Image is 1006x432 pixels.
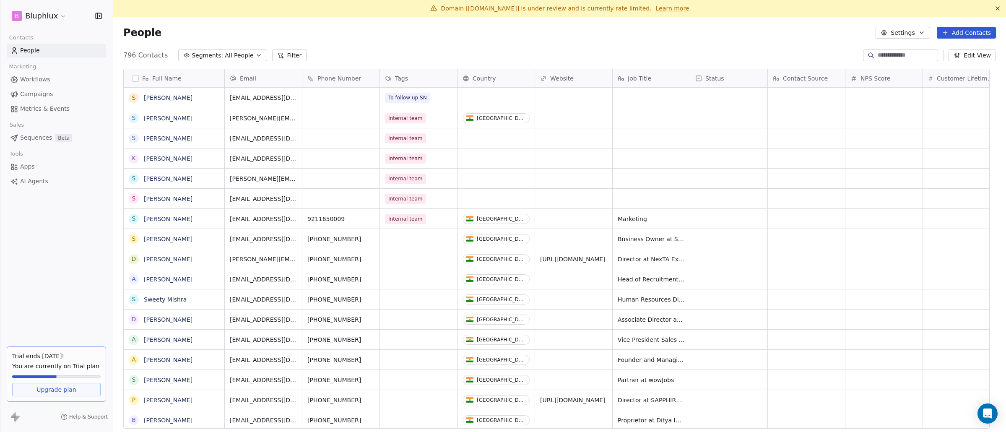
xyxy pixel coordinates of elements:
[144,175,192,182] a: [PERSON_NAME]
[937,74,995,83] span: Customer Lifetime Value
[307,416,374,424] span: [PHONE_NUMBER]
[144,336,192,343] a: [PERSON_NAME]
[230,356,297,364] span: [EMAIL_ADDRESS][DOMAIN_NAME]
[949,49,996,61] button: Edit View
[705,74,724,83] span: Status
[307,255,374,263] span: [PHONE_NUMBER]
[230,336,297,344] span: [EMAIL_ADDRESS][DOMAIN_NAME]
[152,74,182,83] span: Full Name
[230,215,297,223] span: [EMAIL_ADDRESS][DOMAIN_NAME]
[144,316,192,323] a: [PERSON_NAME]
[5,31,37,44] span: Contacts
[385,133,426,143] span: Internal team
[540,256,606,263] a: [URL][DOMAIN_NAME]
[783,74,828,83] span: Contact Source
[477,397,526,403] div: [GEOGRAPHIC_DATA]
[768,69,845,87] div: Contact Source
[20,177,48,186] span: AI Agents
[20,46,40,55] span: People
[7,102,106,116] a: Metrics & Events
[144,296,187,303] a: Sweety Mishra
[132,295,136,304] div: S
[860,74,890,83] span: NPS Score
[618,235,685,243] span: Business Owner at Suntech Engineers & Contractors
[307,235,374,243] span: [PHONE_NUMBER]
[144,94,192,101] a: [PERSON_NAME]
[12,362,101,370] span: You are currently on Trial plan
[307,295,374,304] span: [PHONE_NUMBER]
[845,69,923,87] div: NPS Score
[307,215,374,223] span: 9211650009
[230,416,297,424] span: [EMAIL_ADDRESS][DOMAIN_NAME]
[690,69,767,87] div: Status
[628,74,651,83] span: Job Title
[144,216,192,222] a: [PERSON_NAME]
[272,49,307,61] button: Filter
[6,119,28,131] span: Sales
[230,195,297,203] span: [EMAIL_ADDRESS][DOMAIN_NAME]
[618,315,685,324] span: Associate Director at Outline Systems [GEOGRAPHIC_DATA]
[618,215,685,223] span: Marketing
[12,383,101,396] a: Upgrade plan
[302,69,380,87] div: Phone Number
[20,162,35,171] span: Apps
[477,317,526,323] div: [GEOGRAPHIC_DATA]
[385,113,426,123] span: Internal team
[618,376,685,384] span: Partner at wowJobs
[230,174,297,183] span: [PERSON_NAME][EMAIL_ADDRESS][PERSON_NAME][DOMAIN_NAME]
[132,114,136,122] div: S
[618,356,685,364] span: Founder and Managing Director at Mind Click
[132,174,136,183] div: S
[20,90,53,99] span: Campaigns
[20,133,52,142] span: Sequences
[132,275,136,284] div: A
[144,236,192,242] a: [PERSON_NAME]
[132,234,136,243] div: S
[36,385,76,394] span: Upgrade plan
[132,396,135,404] div: P
[385,214,426,224] span: Internal team
[385,174,426,184] span: Internal team
[15,12,19,20] span: B
[380,69,457,87] div: Tags
[395,74,408,83] span: Tags
[458,69,535,87] div: Country
[132,214,136,223] div: S
[307,376,374,384] span: [PHONE_NUMBER]
[225,51,253,60] span: All People
[132,134,136,143] div: S
[618,295,685,304] span: Human Resources Director at Corporate Roasters
[477,297,526,302] div: [GEOGRAPHIC_DATA]
[477,236,526,242] div: [GEOGRAPHIC_DATA]
[230,396,297,404] span: [EMAIL_ADDRESS][DOMAIN_NAME]
[550,74,574,83] span: Website
[132,355,136,364] div: A
[144,256,192,263] a: [PERSON_NAME]
[307,336,374,344] span: [PHONE_NUMBER]
[25,10,58,21] span: Bluphlux
[477,216,526,222] div: [GEOGRAPHIC_DATA]
[144,135,192,142] a: [PERSON_NAME]
[144,195,192,202] a: [PERSON_NAME]
[69,414,108,420] span: Help & Support
[230,295,297,304] span: [EMAIL_ADDRESS][DOMAIN_NAME]
[307,396,374,404] span: [PHONE_NUMBER]
[473,74,496,83] span: Country
[10,9,68,23] button: BBluphlux
[477,256,526,262] div: [GEOGRAPHIC_DATA]
[61,414,108,420] a: Help & Support
[5,60,40,73] span: Marketing
[6,148,26,160] span: Tools
[230,154,297,163] span: [EMAIL_ADDRESS][DOMAIN_NAME]
[477,337,526,343] div: [GEOGRAPHIC_DATA]
[144,417,192,424] a: [PERSON_NAME]
[937,27,996,39] button: Add Contacts
[477,357,526,363] div: [GEOGRAPHIC_DATA]
[144,155,192,162] a: [PERSON_NAME]
[385,154,426,164] span: Internal team
[132,255,136,263] div: D
[230,114,297,122] span: [PERSON_NAME][EMAIL_ADDRESS][DOMAIN_NAME]
[123,26,161,39] span: People
[618,255,685,263] span: Director at NexTA Executive Search
[618,336,685,344] span: Vice President Sales & Recruitment at ParaData Software Systems Inc.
